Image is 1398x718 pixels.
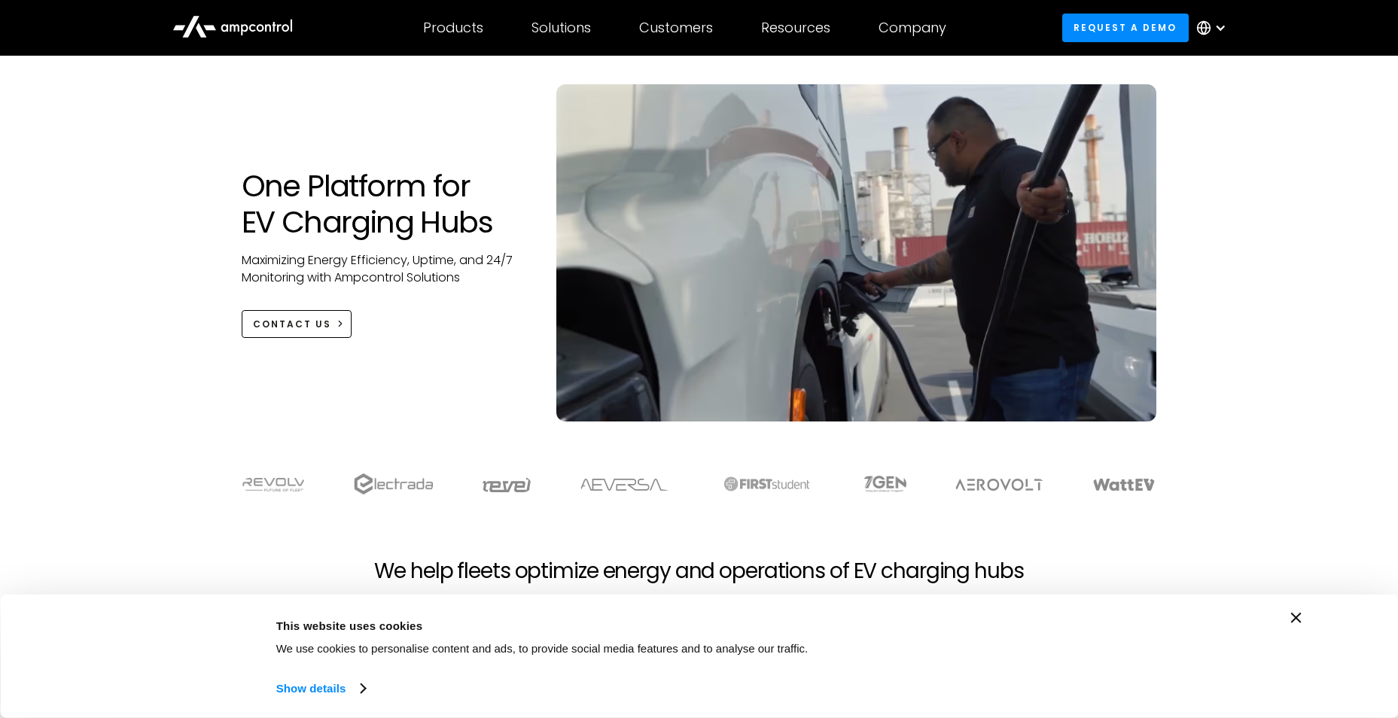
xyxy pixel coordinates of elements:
[761,20,830,36] div: Resources
[242,168,527,240] h1: One Platform for EV Charging Hubs
[423,20,483,36] div: Products
[1291,613,1302,623] button: Close banner
[955,479,1044,491] img: Aerovolt Logo
[253,318,331,331] div: CONTACT US
[879,20,946,36] div: Company
[1092,479,1156,491] img: WattEV logo
[374,558,1023,584] h2: We help fleets optimize energy and operations of EV charging hubs
[242,310,352,338] a: CONTACT US
[531,20,591,36] div: Solutions
[276,677,365,700] a: Show details
[354,473,433,494] img: electrada logo
[276,642,809,655] span: We use cookies to personalise content and ads, to provide social media features and to analyse ou...
[639,20,713,36] div: Customers
[1048,613,1263,656] button: Okay
[1062,14,1189,41] a: Request a demo
[242,252,527,286] p: Maximizing Energy Efficiency, Uptime, and 24/7 Monitoring with Ampcontrol Solutions
[276,616,1014,634] div: This website uses cookies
